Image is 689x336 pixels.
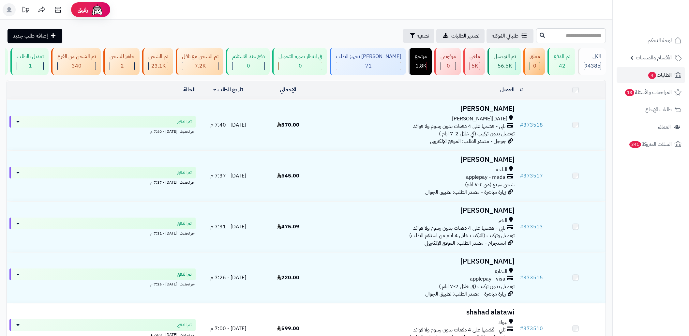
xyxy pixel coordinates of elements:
a: ملغي 5K [462,48,486,75]
a: العملاء [617,119,685,135]
div: معلق [530,53,540,60]
a: طلباتي المُوكلة [487,29,533,43]
a: دفع عند الاستلام 0 [225,48,271,75]
div: تم الشحن [148,53,168,60]
span: تبوك [498,319,507,326]
span: 1.8K [415,62,427,70]
span: تصدير الطلبات [451,32,479,40]
a: تاريخ الطلب [213,86,243,94]
span: [DATE] - 7:40 م [210,121,246,129]
span: الخبر [498,217,507,224]
a: جاهز للشحن 2 [102,48,141,75]
h3: [PERSON_NAME] [321,258,515,265]
a: تم الشحن مع ناقل 7.2K [174,48,225,75]
div: 23105 [149,62,168,70]
span: 340 [72,62,82,70]
div: اخر تحديث: [DATE] - 7:31 م [9,229,196,236]
div: تم التوصيل [494,53,516,60]
span: 0 [247,62,250,70]
a: تعديل بالطلب 1 [9,48,50,75]
span: توصيل بدون تركيب (في خلال 2-7 ايام ) [439,283,515,290]
span: البدايع [495,268,507,275]
div: 0 [232,62,264,70]
div: 7223 [182,62,218,70]
h3: shahad alatawi [321,309,515,316]
a: تم التوصيل 56.5K [486,48,522,75]
span: 0 [533,62,536,70]
span: تابي - قسّمها على 4 دفعات بدون رسوم ولا فوائد [413,123,505,130]
span: # [520,274,523,282]
span: تم الدفع [177,322,192,328]
div: اخر تحديث: [DATE] - 7:26 م [9,280,196,287]
span: 599.00 [277,325,299,332]
span: 7.2K [195,62,206,70]
a: تحديثات المنصة [17,3,34,18]
span: الطلبات [648,70,672,80]
div: 0 [530,62,540,70]
h3: [PERSON_NAME] [321,156,515,163]
span: 2 [121,62,124,70]
div: مرتجع [415,53,427,60]
span: 5K [472,62,478,70]
span: إضافة طلب جديد [13,32,48,40]
div: دفع عند الاستلام [232,53,265,60]
a: #373510 [520,325,543,332]
div: 2 [110,62,134,70]
div: 1 [17,62,43,70]
a: تم الدفع 42 [546,48,577,75]
span: توصيل وتركيب (التركيب خلال 4 ايام من استلام الطلب) [409,232,515,239]
span: 341 [629,141,641,148]
a: تصدير الطلبات [436,29,485,43]
span: [DATE] - 7:26 م [210,274,246,282]
div: 340 [58,62,96,70]
div: 71 [336,62,401,70]
span: تم الدفع [177,118,192,125]
span: طلبات الإرجاع [645,105,672,114]
div: [PERSON_NAME] تجهيز الطلب [336,53,401,60]
span: 475.09 [277,223,299,231]
span: رفيق [78,6,88,14]
div: تم الشحن مع ناقل [182,53,218,60]
span: [DATE] - 7:37 م [210,172,246,180]
div: تم الدفع [554,53,570,60]
div: 42 [554,62,570,70]
span: 13 [625,89,635,96]
a: معلق 0 [522,48,546,75]
div: 56470 [494,62,516,70]
div: 0 [441,62,456,70]
div: 1806 [415,62,427,70]
span: [DATE] - 7:00 م [210,325,246,332]
div: 0 [279,62,322,70]
img: logo-2.png [645,12,683,26]
span: العملاء [658,122,671,131]
a: [PERSON_NAME] تجهيز الطلب 71 [328,48,407,75]
div: في انتظار صورة التحويل [278,53,322,60]
a: مرفوض 0 [433,48,462,75]
a: تم الشحن 23.1K [141,48,174,75]
a: #373513 [520,223,543,231]
a: تم الشحن من الفرع 340 [50,48,102,75]
a: # [520,86,523,94]
div: اخر تحديث: [DATE] - 7:40 م [9,128,196,134]
span: تم الدفع [177,220,192,227]
span: 4 [648,71,656,79]
span: 0 [299,62,302,70]
span: applepay - visa [470,275,505,283]
span: لوحة التحكم [648,36,672,45]
a: مرتجع 1.8K [407,48,433,75]
span: تم الدفع [177,169,192,176]
a: #373515 [520,274,543,282]
span: 545.00 [277,172,299,180]
span: تصفية [417,32,429,40]
span: 42 [559,62,565,70]
span: المراجعات والأسئلة [624,88,672,97]
div: مرفوض [441,53,456,60]
a: الطلبات4 [617,67,685,83]
span: 23.1K [151,62,166,70]
span: 370.00 [277,121,299,129]
a: العميل [500,86,515,94]
span: 220.00 [277,274,299,282]
span: 71 [365,62,372,70]
div: الكل [584,53,601,60]
span: الباحة [496,166,507,174]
